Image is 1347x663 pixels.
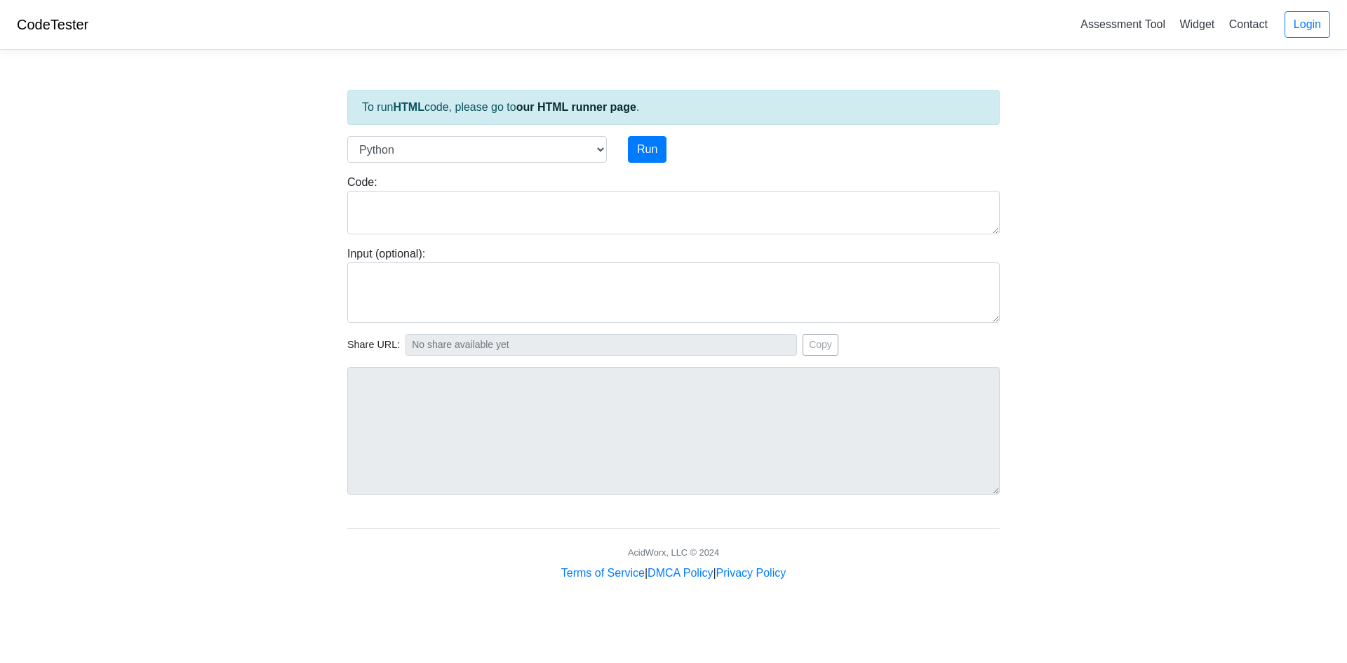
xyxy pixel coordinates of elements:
[1174,13,1220,36] a: Widget
[561,567,645,579] a: Terms of Service
[406,334,797,356] input: No share available yet
[17,17,88,32] a: CodeTester
[648,567,713,579] a: DMCA Policy
[347,90,1000,125] div: To run code, please go to .
[1285,11,1330,38] a: Login
[1075,13,1171,36] a: Assessment Tool
[347,337,400,353] span: Share URL:
[628,136,666,163] button: Run
[337,174,1010,234] div: Code:
[337,246,1010,323] div: Input (optional):
[1224,13,1273,36] a: Contact
[561,565,786,582] div: | |
[516,101,636,113] a: our HTML runner page
[716,567,786,579] a: Privacy Policy
[628,546,719,559] div: AcidWorx, LLC © 2024
[393,101,424,113] strong: HTML
[803,334,838,356] button: Copy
